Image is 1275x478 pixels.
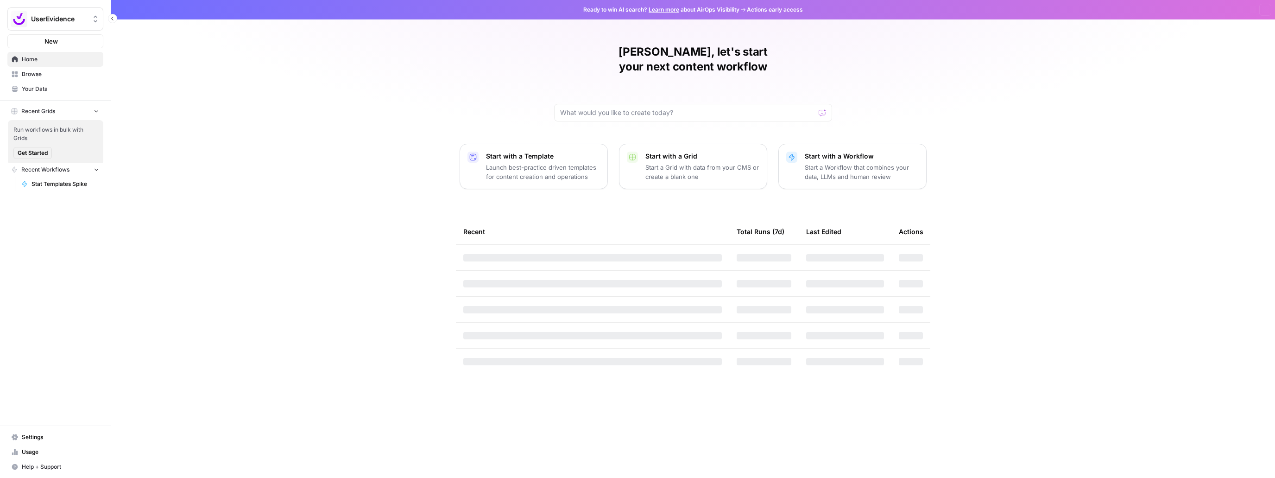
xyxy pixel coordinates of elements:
p: Start with a Grid [645,152,759,161]
span: Run workflows in bulk with Grids [13,126,98,142]
input: What would you like to create today? [560,108,815,117]
span: Recent Grids [21,107,55,115]
span: UserEvidence [31,14,87,24]
button: Recent Workflows [7,163,103,177]
div: Last Edited [806,219,841,244]
p: Start a Workflow that combines your data, LLMs and human review [805,163,919,181]
span: Ready to win AI search? about AirOps Visibility [583,6,739,14]
button: Start with a GridStart a Grid with data from your CMS or create a blank one [619,144,767,189]
a: Settings [7,430,103,445]
img: UserEvidence Logo [11,11,27,27]
p: Start with a Template [486,152,600,161]
div: Total Runs (7d) [737,219,784,244]
span: Your Data [22,85,99,93]
button: Recent Grids [7,104,103,118]
a: Home [7,52,103,67]
p: Start a Grid with data from your CMS or create a blank one [645,163,759,181]
a: Browse [7,67,103,82]
h1: [PERSON_NAME], let's start your next content workflow [554,45,832,74]
span: Get Started [18,149,48,157]
a: Usage [7,445,103,459]
a: Your Data [7,82,103,96]
span: Actions early access [747,6,803,14]
div: Actions [899,219,923,244]
span: Home [22,55,99,64]
button: Workspace: UserEvidence [7,7,103,31]
button: Start with a TemplateLaunch best-practice driven templates for content creation and operations [460,144,608,189]
button: Get Started [13,147,52,159]
a: Stat Templates Spike [17,177,103,191]
span: Browse [22,70,99,78]
span: Help + Support [22,463,99,471]
p: Launch best-practice driven templates for content creation and operations [486,163,600,181]
p: Start with a Workflow [805,152,919,161]
span: Stat Templates Spike [32,180,99,188]
button: Start with a WorkflowStart a Workflow that combines your data, LLMs and human review [778,144,927,189]
span: Settings [22,433,99,441]
span: New [44,37,58,46]
button: Help + Support [7,459,103,474]
button: New [7,34,103,48]
span: Usage [22,448,99,456]
a: Learn more [649,6,679,13]
span: Recent Workflows [21,166,69,174]
div: Recent [463,219,722,244]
